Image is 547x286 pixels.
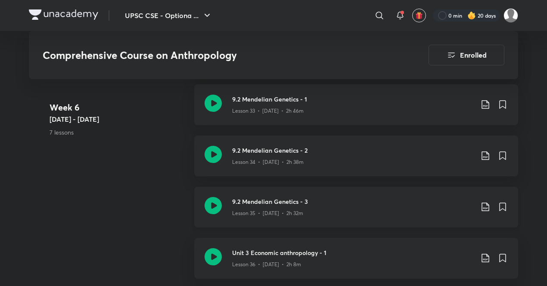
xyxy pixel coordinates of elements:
a: 9.2 Mendelian Genetics - 2Lesson 34 • [DATE] • 2h 38m [194,135,518,187]
p: Lesson 35 • [DATE] • 2h 32m [232,209,303,217]
img: kuldeep Ahir [503,8,518,23]
h3: 9.2 Mendelian Genetics - 3 [232,197,473,206]
h3: 9.2 Mendelian Genetics - 2 [232,146,473,155]
button: UPSC CSE - Optiona ... [120,7,218,24]
button: Enrolled [429,45,504,65]
h3: Comprehensive Course on Anthropology [43,49,380,62]
h4: Week 6 [50,101,187,114]
img: Company Logo [29,9,98,20]
button: avatar [412,9,426,22]
p: Lesson 34 • [DATE] • 2h 38m [232,158,304,166]
a: 9.2 Mendelian Genetics - 3Lesson 35 • [DATE] • 2h 32m [194,187,518,238]
h3: Unit 3 Economic anthropology - 1 [232,248,473,257]
a: 9.2 Mendelian Genetics - 1Lesson 33 • [DATE] • 2h 46m [194,84,518,135]
a: Company Logo [29,9,98,22]
img: avatar [415,12,423,19]
h5: [DATE] - [DATE] [50,114,187,124]
p: Lesson 33 • [DATE] • 2h 46m [232,107,304,115]
p: 7 lessons [50,128,187,137]
h3: 9.2 Mendelian Genetics - 1 [232,95,473,104]
img: streak [467,11,476,20]
p: Lesson 36 • [DATE] • 2h 8m [232,261,301,268]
